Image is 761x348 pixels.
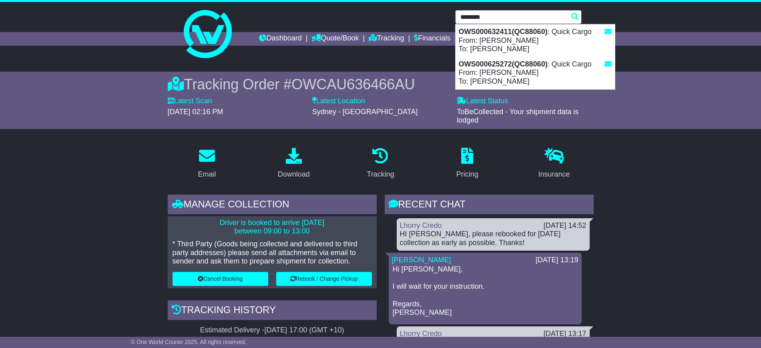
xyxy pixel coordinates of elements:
[456,57,615,89] div: : Quick Cargo From: [PERSON_NAME] To: [PERSON_NAME]
[367,169,394,180] div: Tracking
[173,219,372,236] p: Driver is booked to arrive [DATE] between 09:00 to 13:00
[393,265,578,317] p: Hi [PERSON_NAME], I will wait for your instruction. Regards, [PERSON_NAME]
[311,32,359,46] a: Quote/Book
[536,256,578,265] div: [DATE] 13:19
[457,108,578,125] span: ToBeCollected - Your shipment data is lodged
[131,339,247,345] span: © One World Courier 2025. All rights reserved.
[312,97,365,106] label: Latest Location
[312,108,418,116] span: Sydney - [GEOGRAPHIC_DATA]
[385,195,594,216] div: RECENT CHAT
[193,145,221,183] a: Email
[168,108,223,116] span: [DATE] 02:16 PM
[456,169,478,180] div: Pricing
[168,97,212,106] label: Latest Scan
[278,169,310,180] div: Download
[168,195,377,216] div: Manage collection
[173,240,372,266] p: * Third Party (Goods being collected and delivered to third party addresses) please send all atta...
[198,169,216,180] div: Email
[400,230,586,247] div: HI [PERSON_NAME], please rebooked for [DATE] collection as early as possible. Thanks!
[361,145,399,183] a: Tracking
[400,221,442,229] a: Lhorry Credo
[168,76,594,93] div: Tracking Order #
[369,32,404,46] a: Tracking
[168,326,377,335] div: Estimated Delivery -
[459,28,548,36] strong: OWS000632411(QC88060)
[168,300,377,322] div: Tracking history
[392,256,451,264] a: [PERSON_NAME]
[456,24,615,57] div: : Quick Cargo From: [PERSON_NAME] To: [PERSON_NAME]
[538,169,570,180] div: Insurance
[544,330,586,338] div: [DATE] 13:17
[400,330,442,338] a: Lhorry Credo
[544,221,586,230] div: [DATE] 14:52
[273,145,315,183] a: Download
[451,145,484,183] a: Pricing
[459,60,548,68] strong: OWS000625272(QC88060)
[259,32,302,46] a: Dashboard
[533,145,575,183] a: Insurance
[291,76,415,93] span: OWCAU636466AU
[276,272,372,286] button: Rebook / Change Pickup
[414,32,450,46] a: Financials
[457,97,508,106] label: Latest Status
[173,272,268,286] button: Cancel Booking
[265,326,344,335] div: [DATE] 17:00 (GMT +10)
